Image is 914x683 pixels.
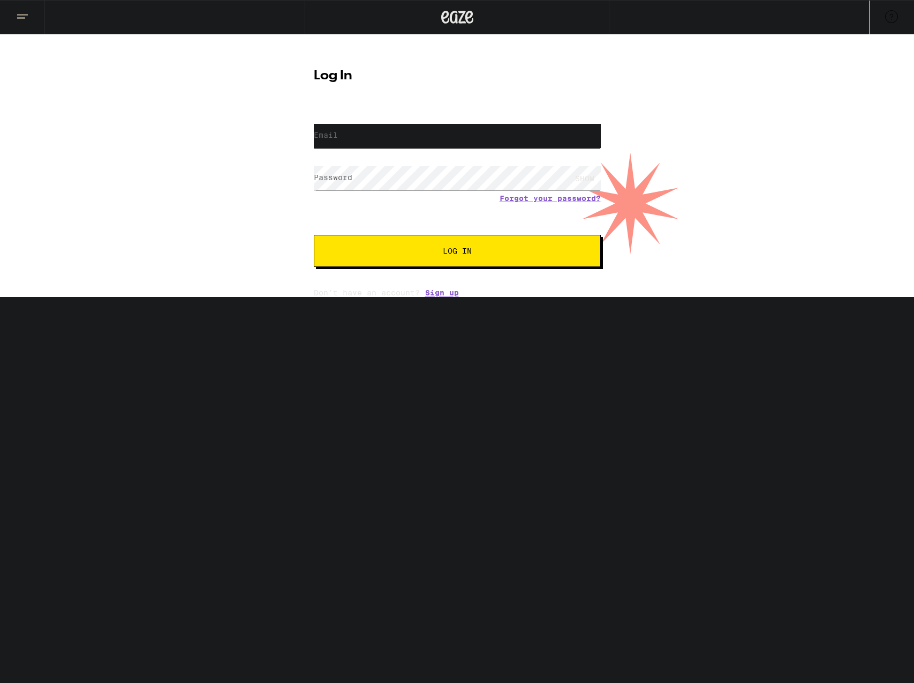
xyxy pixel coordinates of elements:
input: Email [314,124,601,148]
label: Email [314,131,338,139]
div: SHOW [569,166,601,190]
span: Hi. Need any help? [6,8,77,16]
label: Password [314,173,352,182]
a: Forgot your password? [500,194,601,203]
div: Don't have an account? [314,288,601,297]
span: Log In [443,247,472,255]
h1: Log In [314,70,601,83]
button: Log In [314,235,601,267]
a: Sign up [425,288,459,297]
